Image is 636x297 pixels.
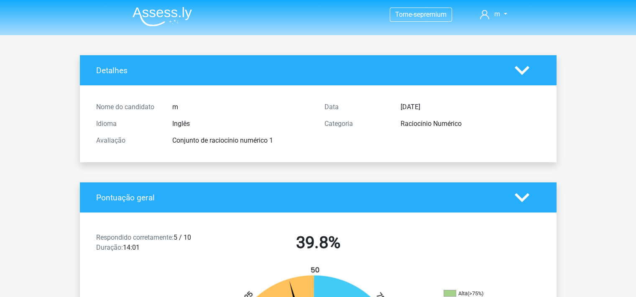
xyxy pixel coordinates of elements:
[390,9,452,20] a: Torne-sepremium
[96,66,502,75] h4: Detalhes
[90,119,166,129] div: Idioma
[477,9,510,19] a: m
[467,290,483,297] div: (>75%)
[318,102,394,112] div: Data
[318,119,394,129] div: Categoria
[166,119,318,129] div: Inglês
[394,102,547,112] div: [DATE]
[166,102,318,112] div: m
[210,233,426,253] h2: 39.8%
[90,136,166,146] div: Avaliação
[494,10,500,18] span: m
[420,10,447,18] span: premium
[133,7,192,26] img: Assessly
[394,119,547,129] div: Raciocínio Numérico
[96,193,502,202] h4: Pontuação geral
[96,233,174,241] span: Respondido corretamente:
[90,102,166,112] div: Nome do candidato
[395,10,420,18] span: Torne-se
[96,243,123,251] span: Duração:
[166,136,318,146] div: Conjunto de raciocínio numérico 1
[458,290,483,297] font: Alta
[96,233,191,251] font: 5 / 10 14:01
